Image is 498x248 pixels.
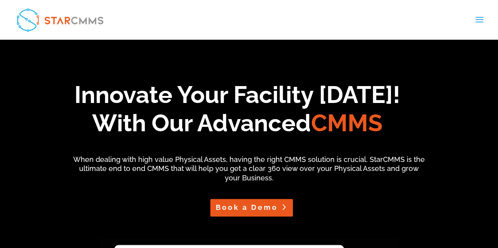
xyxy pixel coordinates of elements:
iframe: Chat Widget [322,13,498,248]
a: Book a Demo [210,199,293,217]
img: StarCMMS [13,4,107,35]
p: When dealing with high value Physical Assets, having the right CMMS solution is crucial. StarCMMS... [72,155,426,183]
span: CMMS [311,109,383,137]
